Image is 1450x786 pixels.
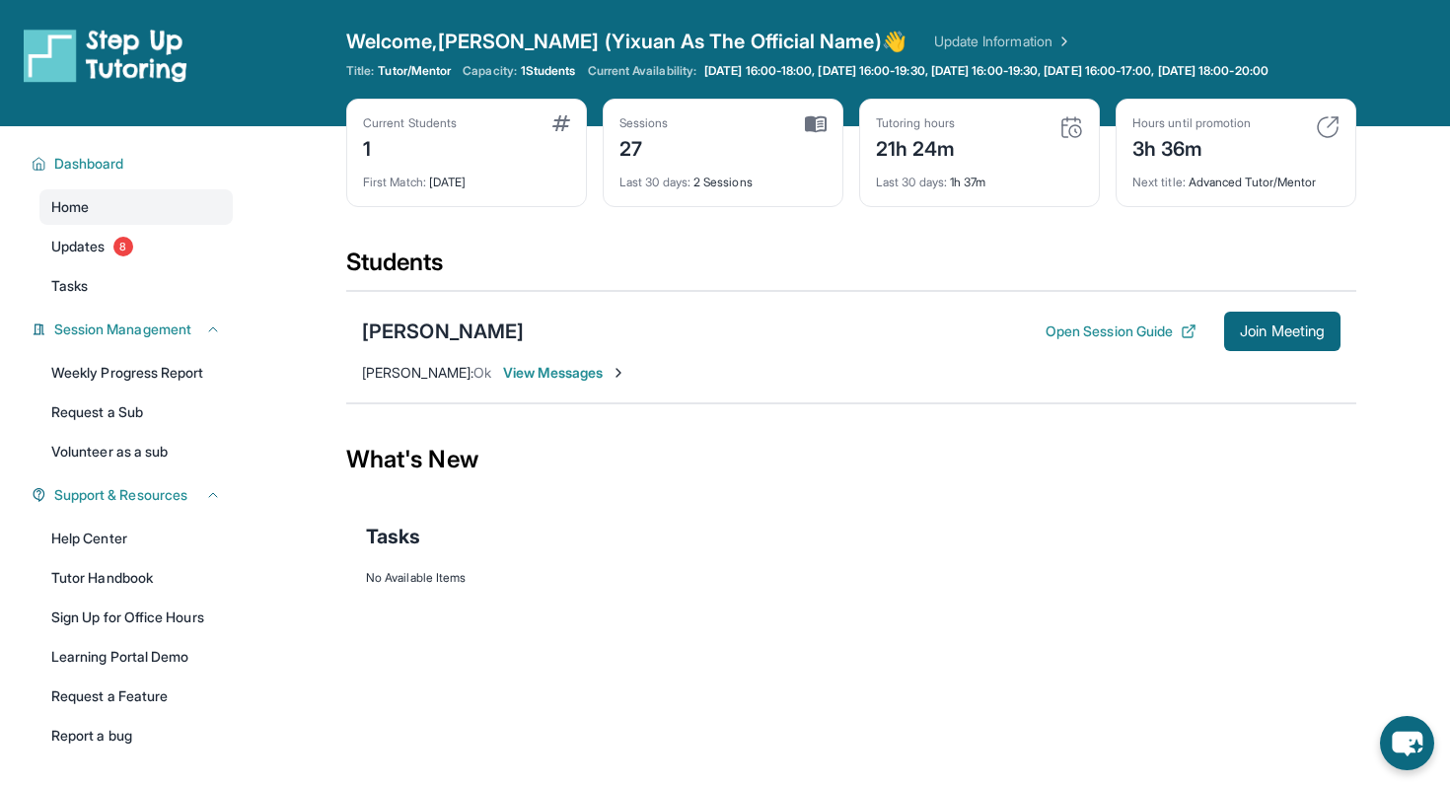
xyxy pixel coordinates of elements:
div: Current Students [363,115,457,131]
span: Last 30 days : [876,175,947,189]
span: Updates [51,237,106,256]
span: First Match : [363,175,426,189]
span: Join Meeting [1240,325,1325,337]
button: Dashboard [46,154,221,174]
div: 1h 37m [876,163,1083,190]
button: Session Management [46,320,221,339]
span: Session Management [54,320,191,339]
div: Tutoring hours [876,115,956,131]
a: Home [39,189,233,225]
span: [PERSON_NAME] : [362,364,473,381]
a: Request a Feature [39,679,233,714]
a: Report a bug [39,718,233,753]
a: Help Center [39,521,233,556]
a: Tutor Handbook [39,560,233,596]
div: 1 [363,131,457,163]
a: Tasks [39,268,233,304]
button: Support & Resources [46,485,221,505]
a: Update Information [934,32,1072,51]
div: Students [346,247,1356,290]
span: Welcome, [PERSON_NAME] (Yixuan As The Official Name) 👋 [346,28,906,55]
a: [DATE] 16:00-18:00, [DATE] 16:00-19:30, [DATE] 16:00-19:30, [DATE] 16:00-17:00, [DATE] 18:00-20:00 [700,63,1272,79]
span: Capacity: [463,63,517,79]
img: card [1059,115,1083,139]
span: Tasks [51,276,88,296]
div: Hours until promotion [1132,115,1251,131]
a: Updates8 [39,229,233,264]
a: Volunteer as a sub [39,434,233,469]
div: What's New [346,416,1356,503]
span: Next title : [1132,175,1186,189]
img: card [552,115,570,131]
img: Chevron Right [1052,32,1072,51]
div: No Available Items [366,570,1337,586]
a: Sign Up for Office Hours [39,600,233,635]
img: Chevron-Right [611,365,626,381]
span: 1 Students [521,63,576,79]
div: 21h 24m [876,131,956,163]
span: Tasks [366,523,420,550]
img: card [1316,115,1340,139]
span: Home [51,197,89,217]
div: Advanced Tutor/Mentor [1132,163,1340,190]
span: Title: [346,63,374,79]
div: 27 [619,131,669,163]
span: Support & Resources [54,485,187,505]
button: chat-button [1380,716,1434,770]
span: Current Availability: [588,63,696,79]
button: Open Session Guide [1046,322,1196,341]
div: 3h 36m [1132,131,1251,163]
span: Last 30 days : [619,175,690,189]
span: 8 [113,237,133,256]
div: [DATE] [363,163,570,190]
a: Request a Sub [39,394,233,430]
img: card [805,115,827,133]
span: Tutor/Mentor [378,63,451,79]
button: Join Meeting [1224,312,1341,351]
div: Sessions [619,115,669,131]
span: View Messages [503,363,626,383]
a: Weekly Progress Report [39,355,233,391]
img: logo [24,28,187,83]
span: Dashboard [54,154,124,174]
div: 2 Sessions [619,163,827,190]
span: Ok [473,364,491,381]
span: [DATE] 16:00-18:00, [DATE] 16:00-19:30, [DATE] 16:00-19:30, [DATE] 16:00-17:00, [DATE] 18:00-20:00 [704,63,1269,79]
a: Learning Portal Demo [39,639,233,675]
div: [PERSON_NAME] [362,318,524,345]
